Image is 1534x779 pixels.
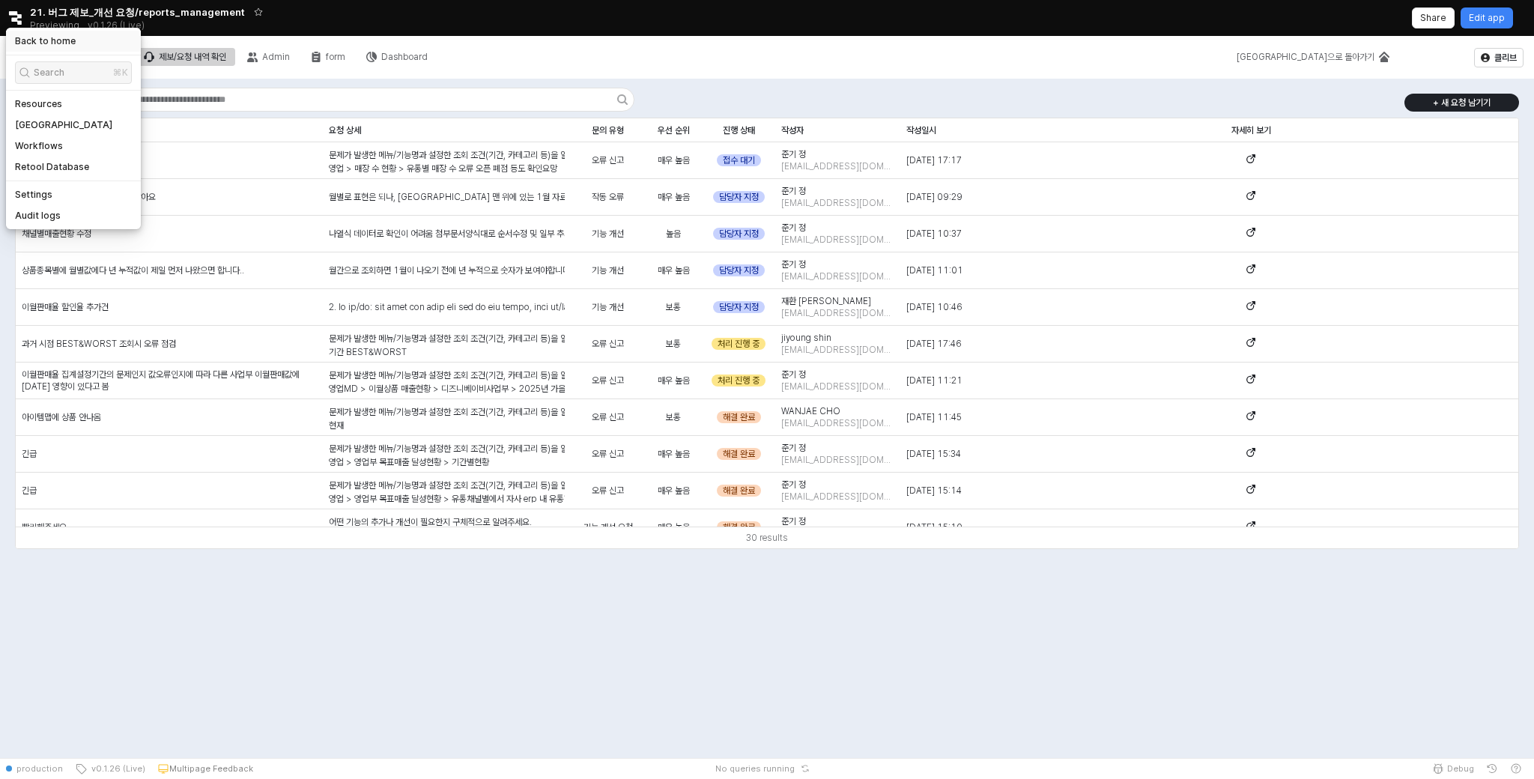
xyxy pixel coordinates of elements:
button: + 새 요청 남기기 [1404,94,1519,112]
span: production [16,763,63,775]
button: Multipage Feedback [151,758,259,779]
span: 과거 시점 BEST&WORST 조회시 오류 점검 [22,338,176,350]
button: Reset app state [798,764,813,773]
span: [DATE] 15:10 [906,521,962,533]
a: Audit logs [6,205,141,226]
span: 빨리해주세요 [22,521,67,533]
div: 메인으로 돌아가기 [1228,48,1398,66]
p: + 새 요청 남기기 [1433,97,1491,109]
span: 보통 [666,338,681,350]
span: 해결 완료 [723,411,755,423]
span: 준기 정 [781,369,806,381]
div: Table toolbar [16,527,1518,548]
span: [EMAIL_ADDRESS][DOMAIN_NAME] [781,417,894,429]
h5: Audit logs [15,210,61,222]
div: Dashboard [381,52,428,62]
h5: Settings [15,189,52,201]
button: 클리브 [1474,48,1524,67]
p: 영업MD > 이월상품 매출현황 > 디즈니베이비사업부 > 2025년 가을이월 / 2025년 봄이월 판매율 값 오류 [329,382,565,395]
div: ⌘K [113,65,128,80]
span: 기능 개선 요청 [583,521,633,533]
div: 문제가 발생한 메뉴/기능명과 설정한 조회 조건(기간, 카테고리 등)을 알려주세요. 구체적으로 어떤 수치나 현상이 잘못되었고, 왜 오류라고 생각하시는지 설명해주세요. 올바른 결... [329,405,565,687]
span: 준기 정 [781,148,806,160]
div: Admin [238,48,299,66]
span: 매우 높음 [658,375,690,387]
span: 기능 개선 [592,264,624,276]
span: [DATE] 15:14 [906,485,962,497]
span: 준기 정 [781,442,806,454]
span: [DATE] 11:01 [906,264,963,276]
button: Dashboard [357,48,437,66]
span: [DATE] 15:34 [906,448,961,460]
span: 작성자 [781,124,804,136]
span: [EMAIL_ADDRESS][DOMAIN_NAME] [781,197,894,209]
div: Previewing v0.1.26 (Live) [30,15,153,36]
span: 문의 유형 [592,124,624,136]
h5: Retool Database [15,161,89,173]
a: Settings [6,184,141,205]
span: 오류 신고 [592,485,624,497]
span: jiyoung shin [781,332,831,344]
span: [DATE] 17:17 [906,154,962,166]
p: 영업 > 영업부 목표매출 달성현황 > 기간별현황 [329,455,565,469]
span: 진행 상태 [723,124,755,136]
span: 오류 신고 [592,154,624,166]
span: 요청 상세 [329,124,361,136]
span: 준기 정 [781,222,806,234]
span: 오류 신고 [592,375,624,387]
span: 해결 완료 [723,521,755,533]
span: 이월판매율 집계설정기간의 문제인지 값오류인지에 따라 다른 사업부 이월판매값에 [DATE] 영향이 있다고 봄 [22,369,317,392]
span: 처리 진행 중 [718,375,760,387]
span: 처리 진행 중 [718,338,760,350]
button: Debug [1426,758,1480,779]
span: 이월판매율 할인율 추가건 [22,301,109,313]
span: [EMAIL_ADDRESS][DOMAIN_NAME] [781,160,894,172]
div: Search within Retool. Click to open the command palette, or press Command plus K [6,58,141,87]
a: Retool Database [6,157,141,178]
span: [EMAIL_ADDRESS][DOMAIN_NAME] [781,307,894,319]
span: Search [34,65,64,80]
a: Workflows [6,136,141,157]
span: 우선 순위 [658,124,690,136]
span: 준기 정 [781,479,806,491]
p: 현재 [329,419,565,432]
span: Previewing [30,18,79,33]
span: 자세히 보기 [1231,124,1271,136]
button: Add app to favorites [251,4,266,19]
span: 매우 높음 [658,521,690,533]
span: 높음 [666,228,681,240]
span: 기능 개선 [592,228,624,240]
span: v0.1.26 (Live) [87,763,145,775]
span: 준기 정 [781,515,806,527]
button: 제보/요청 내역 확인 [135,48,235,66]
span: 21. 버그 제보_개선 요청/reports_management [30,4,245,19]
span: 해결 완료 [723,448,755,460]
span: No queries running [715,763,795,775]
button: Releases and History [79,15,153,36]
span: 보통 [666,301,681,313]
span: [DATE] 11:21 [906,375,962,387]
p: Multipage Feedback [169,763,253,775]
div: 문제가 발생한 메뉴/기능명과 설정한 조회 조건(기간, 카테고리 등)을 알려주세요. 구체적으로 어떤 수치나 현상이 잘못되었고, 왜 오류라고 생각하시는지 설명해주세요. 올바른 결... [329,332,565,730]
span: 오류 신고 [592,411,624,423]
span: WANJAE CHO [781,405,840,417]
button: v0.1.26 (Live) [69,758,151,779]
span: 아이템맵에 상품 안나옴 [22,411,101,423]
p: 기간 BEST&WORST [329,345,565,359]
span: 담당자 지정 [719,264,759,276]
span: 상품종목별에 월별값에다 년 누적값이 제일 먼저 나왔으면 합니다.. [22,264,244,276]
div: [GEOGRAPHIC_DATA]으로 돌아가기 [1237,52,1374,62]
button: Share app [1412,7,1455,28]
span: 접수 대기 [723,154,755,166]
div: 나열식 데이터로 확인이 어려움 첨부문서양식대로 순서수정 및 일부 추가필요 구분자별 컬러 추가 구분해주세요(시인성) -- [329,227,565,240]
span: [EMAIL_ADDRESS][DOMAIN_NAME] [781,344,894,356]
span: 재환 [PERSON_NAME] [781,295,871,307]
span: 담당자 지정 [719,301,759,313]
span: 기능 개선 [592,301,624,313]
p: Share [1420,12,1446,24]
div: 월간으로 조회하면 1월이 나오기 전에 년 누적으로 숫자가 보여야합니다.. [329,264,565,277]
p: 영업 > 영업부 목표매출 달성현황 > 유통채널별에서 자사 erp 내 유통형태값(데이터) 변경에 따른 자동연동이 안됨 [329,492,565,506]
span: 매우 높음 [658,264,690,276]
